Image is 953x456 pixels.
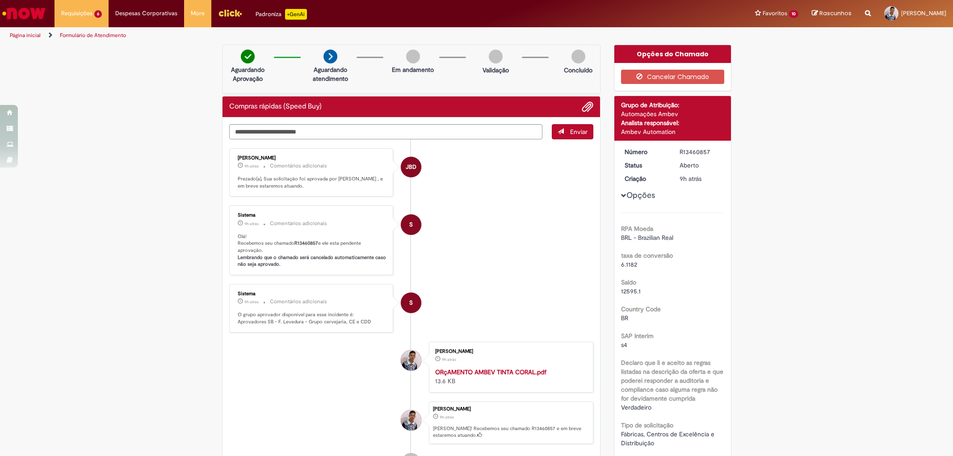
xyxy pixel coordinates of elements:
button: Adicionar anexos [582,101,593,113]
img: img-circle-grey.png [489,50,503,63]
span: Verdadeiro [621,403,651,411]
span: Requisições [61,9,92,18]
span: BR [621,314,628,322]
div: System [401,293,421,313]
span: 10 [789,10,798,18]
span: 6.1182 [621,260,637,268]
span: 12595.1 [621,287,641,295]
time: 29/08/2025 08:54:47 [244,163,259,169]
b: Saldo [621,278,636,286]
b: Declaro que li e aceito as regras listadas na descrição da oferta e que poderei responder a audit... [621,359,723,402]
span: S [409,292,413,314]
div: [PERSON_NAME] [435,349,584,354]
div: 13.6 KB [435,368,584,385]
dt: Criação [618,174,673,183]
span: JBD [406,156,416,178]
span: s4 [621,341,627,349]
button: Cancelar Chamado [621,70,724,84]
p: Aguardando Aprovação [226,65,269,83]
time: 29/08/2025 08:52:01 [244,221,259,226]
p: Concluído [564,66,592,75]
span: Enviar [570,128,588,136]
a: Página inicial [10,32,41,39]
img: img-circle-grey.png [571,50,585,63]
span: 9h atrás [244,299,259,305]
span: 9h atrás [442,357,456,362]
time: 29/08/2025 08:51:49 [680,175,701,183]
time: 29/08/2025 08:51:49 [440,414,454,420]
div: Sistema [238,213,386,218]
span: Despesas Corporativas [115,9,177,18]
div: Analista responsável: [621,118,724,127]
a: ORçAMENTO AMBEV TINTA CORAL.pdf [435,368,546,376]
b: Lembrando que o chamado será cancelado automaticamente caso não seja aprovado. [238,254,387,268]
img: check-circle-green.png [241,50,255,63]
span: 9h atrás [680,175,701,183]
dt: Número [618,147,673,156]
span: 9h atrás [244,221,259,226]
dt: Status [618,161,673,170]
small: Comentários adicionais [270,162,327,170]
h2: Compras rápidas (Speed Buy) Histórico de tíquete [229,103,322,111]
b: R13460857 [294,240,318,247]
a: Rascunhos [812,9,852,18]
p: Em andamento [392,65,434,74]
span: Rascunhos [819,9,852,17]
time: 29/08/2025 08:51:57 [244,299,259,305]
span: Fábricas, Centros de Excelência e Distribuição [621,430,716,447]
textarea: Digite sua mensagem aqui... [229,124,543,139]
time: 29/08/2025 08:51:36 [442,357,456,362]
img: click_logo_yellow_360x200.png [218,6,242,20]
b: taxa de conversão [621,251,673,259]
img: img-circle-grey.png [406,50,420,63]
img: arrow-next.png [323,50,337,63]
div: System [401,214,421,235]
p: +GenAi [285,9,307,20]
div: [PERSON_NAME] [433,406,588,412]
p: [PERSON_NAME]! Recebemos seu chamado R13460857 e em breve estaremos atuando. [433,425,588,439]
div: Opções do Chamado [614,45,731,63]
p: O grupo aprovador disponível para esse incidente é: Aprovadores SB - F. Levedura - Grupo cervejar... [238,311,386,325]
p: Olá! Recebemos seu chamado e ele esta pendente aprovação. [238,233,386,268]
small: Comentários adicionais [270,298,327,305]
div: Padroniza [256,9,307,20]
p: Prezado(a), Sua solicitação foi aprovada por [PERSON_NAME] , e em breve estaremos atuando. [238,176,386,189]
b: Country Code [621,305,661,313]
a: Formulário de Atendimento [60,32,126,39]
div: Grupo de Atribuição: [621,100,724,109]
button: Enviar [552,124,593,139]
span: 9h atrás [244,163,259,169]
div: Sistema [238,291,386,297]
b: Tipo de solicitação [621,421,673,429]
span: 9h atrás [440,414,454,420]
span: 6 [94,10,102,18]
ul: Trilhas de página [7,27,629,44]
span: More [191,9,205,18]
b: SAP Interim [621,332,654,340]
img: ServiceNow [1,4,47,22]
div: Luiz Andre Morais De Freitas [401,410,421,431]
span: S [409,214,413,235]
div: [PERSON_NAME] [238,155,386,161]
li: Luiz Andre Morais De Freitas [229,402,594,444]
small: Comentários adicionais [270,220,327,227]
span: Favoritos [763,9,787,18]
span: [PERSON_NAME] [901,9,946,17]
div: Aberto [680,161,721,170]
div: Automações Ambev [621,109,724,118]
div: R13460857 [680,147,721,156]
div: Josenildo Batista De Araujo [401,157,421,177]
p: Validação [483,66,509,75]
span: BRL - Brazilian Real [621,234,673,242]
p: Aguardando atendimento [309,65,352,83]
b: RPA Moeda [621,225,653,233]
div: Ambev Automation [621,127,724,136]
div: 29/08/2025 08:51:49 [680,174,721,183]
div: Luiz Andre Morais De Freitas [401,350,421,371]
